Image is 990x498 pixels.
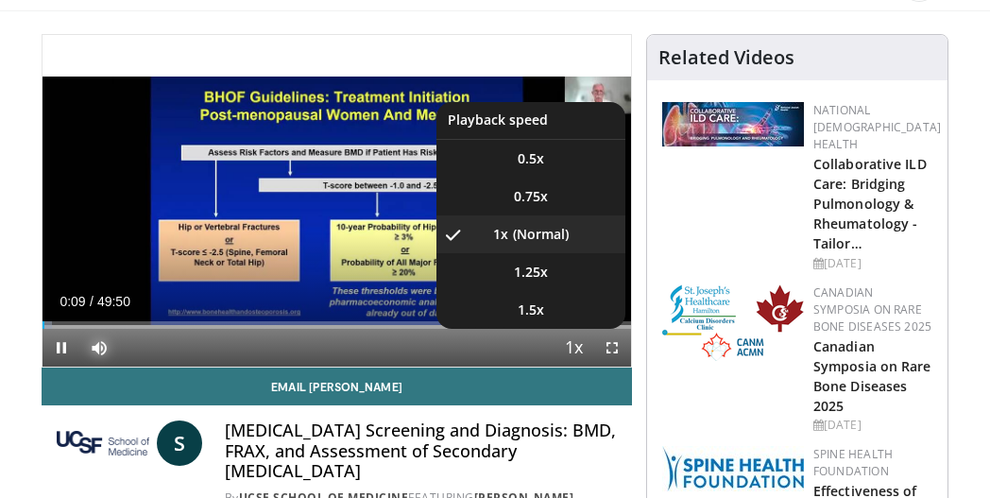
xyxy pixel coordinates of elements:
[813,337,931,415] a: Canadian Symposia on Rare Bone Diseases 2025
[90,294,94,309] span: /
[813,446,893,479] a: Spine Health Foundation
[813,255,941,272] div: [DATE]
[97,294,130,309] span: 49:50
[813,102,941,152] a: National [DEMOGRAPHIC_DATA] Health
[518,301,544,319] span: 1.5x
[42,368,632,405] a: Email [PERSON_NAME]
[813,155,927,252] a: Collaborative ILD Care: Bridging Pulmonology & Rheumatology - Tailor…
[555,329,593,367] button: Playback Rate
[518,149,544,168] span: 0.5x
[662,102,804,146] img: 7e341e47-e122-4d5e-9c74-d0a8aaff5d49.jpg.150x105_q85_autocrop_double_scale_upscale_version-0.2.jpg
[514,263,548,282] span: 1.25x
[157,421,202,466] a: S
[43,35,631,367] video-js: Video Player
[43,321,631,329] div: Progress Bar
[225,421,617,482] h4: [MEDICAL_DATA] Screening and Diagnosis: BMD, FRAX, and Assessment of Secondary [MEDICAL_DATA]
[80,329,118,367] button: Mute
[60,294,85,309] span: 0:09
[514,187,548,206] span: 0.75x
[593,329,631,367] button: Fullscreen
[662,446,804,491] img: 57d53db2-a1b3-4664-83ec-6a5e32e5a601.png.150x105_q85_autocrop_double_scale_upscale_version-0.2.jpg
[493,225,508,244] span: 1x
[57,421,149,466] img: UCSF School of Medicine
[43,329,80,367] button: Pause
[658,46,794,69] h4: Related Videos
[813,417,932,434] div: [DATE]
[813,284,931,335] a: Canadian Symposia on Rare Bone Diseases 2025
[662,284,804,361] img: 59b7dea3-8883-45d6-a110-d30c6cb0f321.png.150x105_q85_autocrop_double_scale_upscale_version-0.2.png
